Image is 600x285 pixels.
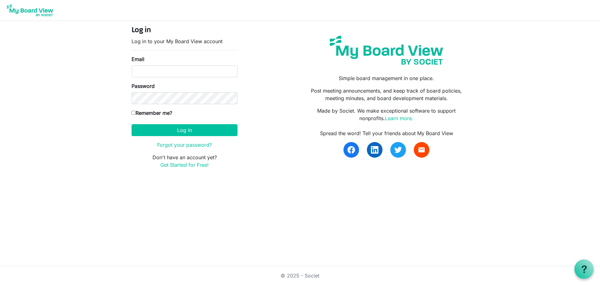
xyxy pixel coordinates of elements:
a: © 2025 - Societ [281,272,319,279]
label: Email [132,55,144,63]
img: twitter.svg [394,146,402,154]
button: Log in [132,124,237,136]
input: Remember me? [132,111,136,115]
span: email [418,146,425,154]
img: My Board View Logo [5,3,55,18]
label: Password [132,82,155,90]
p: Log in to your My Board View account [132,38,237,45]
a: Forgot your password? [157,142,212,148]
label: Remember me? [132,109,172,117]
h4: Log in [132,26,237,35]
a: Get Started for Free! [160,162,209,168]
img: linkedin.svg [371,146,378,154]
img: facebook.svg [347,146,355,154]
img: my-board-view-societ.svg [325,31,448,69]
p: Simple board management in one place. [305,74,468,82]
p: Made by Societ. We make exceptional software to support nonprofits. [305,107,468,122]
p: Don't have an account yet? [132,154,237,169]
a: Learn more. [385,115,413,121]
div: Spread the word! Tell your friends about My Board View [305,130,468,137]
p: Post meeting announcements, and keep track of board policies, meeting minutes, and board developm... [305,87,468,102]
a: email [414,142,429,158]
